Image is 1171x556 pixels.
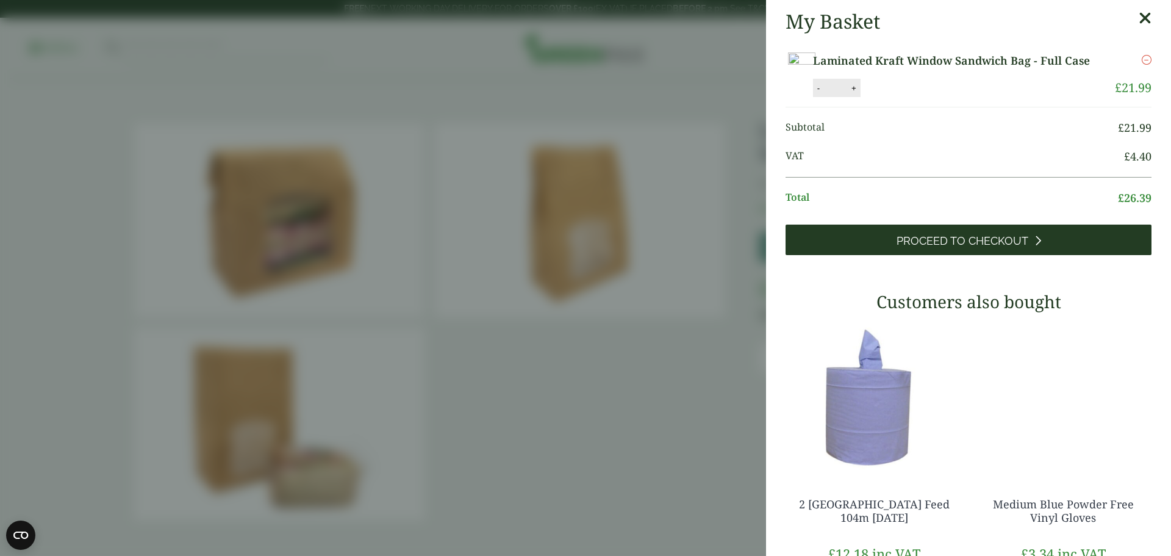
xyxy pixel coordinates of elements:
[848,83,860,93] button: +
[1118,190,1151,205] bdi: 26.39
[1124,149,1130,164] span: £
[993,497,1134,525] a: Medium Blue Powder Free Vinyl Gloves
[799,497,950,525] a: 2 [GEOGRAPHIC_DATA] Feed 104m [DATE]
[786,225,1151,255] a: Proceed to Checkout
[1115,79,1151,96] bdi: 21.99
[786,190,1118,206] span: Total
[786,292,1151,312] h3: Customers also bought
[6,521,35,550] button: Open CMP widget
[786,148,1124,165] span: VAT
[1142,52,1151,67] a: Remove this item
[813,52,1103,69] a: Laminated Kraft Window Sandwich Bag - Full Case
[1124,149,1151,164] bdi: 4.40
[1118,120,1151,135] bdi: 21.99
[897,234,1028,248] span: Proceed to Checkout
[1118,120,1124,135] span: £
[1115,79,1122,96] span: £
[786,10,880,33] h2: My Basket
[786,120,1118,136] span: Subtotal
[814,83,823,93] button: -
[786,321,962,474] img: 3630017-2-Ply-Blue-Centre-Feed-104m
[1118,190,1124,205] span: £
